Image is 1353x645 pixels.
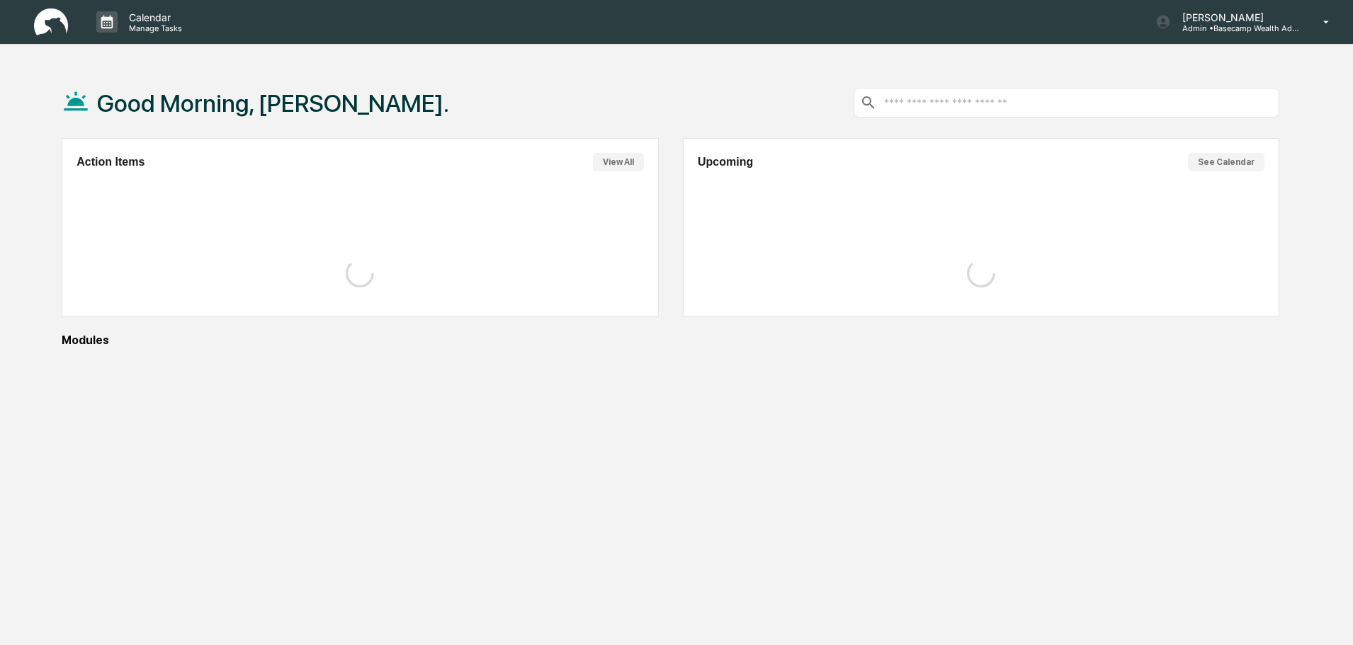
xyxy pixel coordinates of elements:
button: See Calendar [1188,153,1264,171]
h2: Action Items [77,156,145,169]
p: Calendar [118,11,189,23]
img: logo [34,8,68,36]
p: Admin • Basecamp Wealth Advisors [1171,23,1303,33]
h1: Good Morning, [PERSON_NAME]. [97,89,449,118]
h2: Upcoming [698,156,753,169]
div: Modules [62,333,1279,347]
p: [PERSON_NAME] [1171,11,1303,23]
button: View All [593,153,644,171]
p: Manage Tasks [118,23,189,33]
